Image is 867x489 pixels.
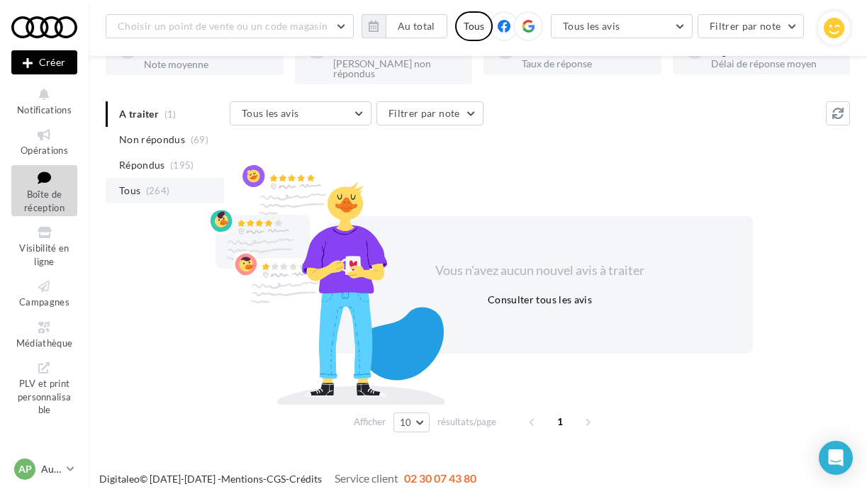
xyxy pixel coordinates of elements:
[522,59,650,69] div: Taux de réponse
[289,473,322,485] a: Crédits
[418,262,662,280] div: Vous n'avez aucun nouvel avis à traiter
[549,410,571,433] span: 1
[11,276,77,310] a: Campagnes
[362,14,447,38] button: Au total
[242,107,299,119] span: Tous les avis
[482,291,598,308] button: Consulter tous les avis
[711,59,839,69] div: Délai de réponse moyen
[333,59,462,79] div: [PERSON_NAME] non répondus
[17,104,72,116] span: Notifications
[455,11,493,41] div: Tous
[230,101,371,125] button: Tous les avis
[354,415,386,429] span: Afficher
[333,40,462,56] div: 68
[267,473,286,485] a: CGS
[119,133,185,147] span: Non répondus
[11,50,77,74] button: Créer
[146,185,170,196] span: (264)
[11,50,77,74] div: Nouvelle campagne
[819,441,853,475] div: Open Intercom Messenger
[24,189,65,213] span: Boîte de réception
[144,60,272,69] div: Note moyenne
[711,40,839,56] div: 7 jours
[335,471,398,485] span: Service client
[19,296,69,308] span: Campagnes
[19,242,69,267] span: Visibilité en ligne
[11,456,77,483] a: AP Audi [GEOGRAPHIC_DATA] 15
[18,375,72,415] span: PLV et print personnalisable
[11,222,77,270] a: Visibilité en ligne
[118,20,328,32] span: Choisir un point de vente ou un code magasin
[191,134,208,145] span: (69)
[563,20,620,32] span: Tous les avis
[16,337,73,349] span: Médiathèque
[18,462,32,476] span: AP
[386,14,447,38] button: Au total
[144,40,272,57] div: 4.7
[437,415,496,429] span: résultats/page
[99,473,476,485] span: © [DATE]-[DATE] - - -
[119,158,165,172] span: Répondus
[393,412,430,432] button: 10
[404,471,476,485] span: 02 30 07 43 80
[99,473,140,485] a: Digitaleo
[400,417,412,428] span: 10
[376,101,483,125] button: Filtrer par note
[698,14,805,38] button: Filtrer par note
[170,159,194,171] span: (195)
[551,14,693,38] button: Tous les avis
[11,357,77,419] a: PLV et print personnalisable
[522,40,650,56] div: 74 %
[21,145,68,156] span: Opérations
[11,165,77,217] a: Boîte de réception
[119,184,140,198] span: Tous
[221,473,263,485] a: Mentions
[106,14,354,38] button: Choisir un point de vente ou un code magasin
[41,462,61,476] p: Audi [GEOGRAPHIC_DATA] 15
[11,317,77,352] a: Médiathèque
[11,124,77,159] a: Opérations
[11,84,77,118] button: Notifications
